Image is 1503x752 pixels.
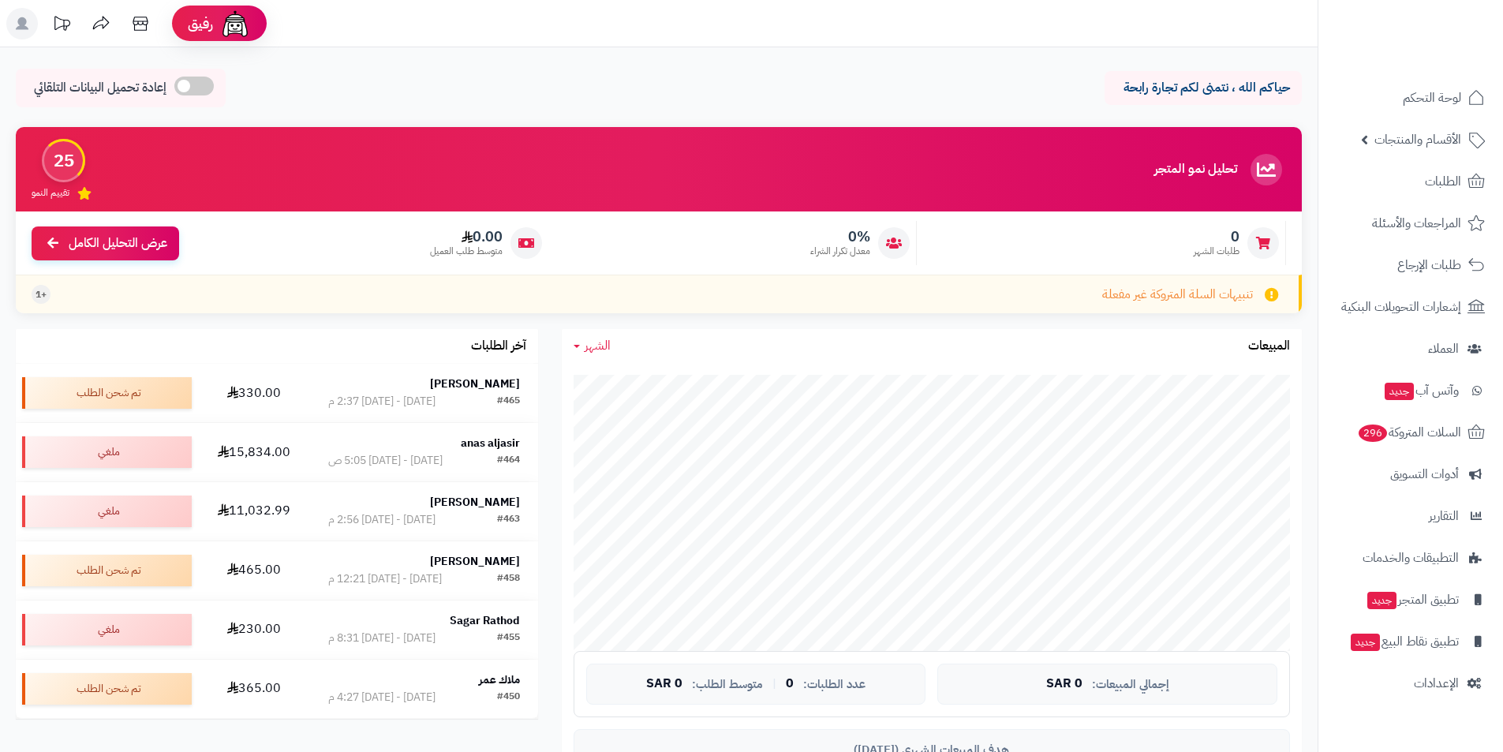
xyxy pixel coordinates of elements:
[430,228,503,245] span: 0.00
[22,436,192,468] div: ملغي
[1383,380,1459,402] span: وآتس آب
[22,555,192,586] div: تم شحن الطلب
[32,226,179,260] a: عرض التحليل الكامل
[328,571,442,587] div: [DATE] - [DATE] 12:21 م
[461,435,520,451] strong: anas aljasir
[497,394,520,410] div: #465
[1328,163,1494,200] a: الطلبات
[786,677,794,691] span: 0
[188,14,213,33] span: رفيق
[1154,163,1237,177] h3: تحليل نمو المتجر
[328,512,436,528] div: [DATE] - [DATE] 2:56 م
[1046,677,1082,691] span: 0 SAR
[772,678,776,690] span: |
[1328,623,1494,660] a: تطبيق نقاط البيعجديد
[328,690,436,705] div: [DATE] - [DATE] 4:27 م
[1194,228,1239,245] span: 0
[692,678,763,691] span: متوسط الطلب:
[430,553,520,570] strong: [PERSON_NAME]
[32,186,69,200] span: تقييم النمو
[22,614,192,645] div: ملغي
[198,423,310,481] td: 15,834.00
[1425,170,1461,193] span: الطلبات
[328,453,443,469] div: [DATE] - [DATE] 5:05 ص
[1328,497,1494,535] a: التقارير
[328,630,436,646] div: [DATE] - [DATE] 8:31 م
[585,336,611,355] span: الشهر
[1363,547,1459,569] span: التطبيقات والخدمات
[497,571,520,587] div: #458
[479,672,520,688] strong: ملاك عمر
[1248,339,1290,354] h3: المبيعات
[430,494,520,511] strong: [PERSON_NAME]
[430,245,503,258] span: متوسط طلب العميل
[1414,672,1459,694] span: الإعدادات
[497,512,520,528] div: #463
[1116,79,1290,97] p: حياكم الله ، نتمنى لكم تجارة رابحة
[1328,288,1494,326] a: إشعارات التحويلات البنكية
[497,630,520,646] div: #455
[430,376,520,392] strong: [PERSON_NAME]
[1349,630,1459,653] span: تطبيق نقاط البيع
[198,660,310,718] td: 365.00
[1429,505,1459,527] span: التقارير
[803,678,866,691] span: عدد الطلبات:
[1328,539,1494,577] a: التطبيقات والخدمات
[198,482,310,541] td: 11,032.99
[1397,254,1461,276] span: طلبات الإرجاع
[22,673,192,705] div: تم شحن الطلب
[1102,286,1253,304] span: تنبيهات السلة المتروكة غير مفعلة
[574,337,611,355] a: الشهر
[450,612,520,629] strong: Sagar Rathod
[1357,421,1461,443] span: السلات المتروكة
[22,496,192,527] div: ملغي
[1374,129,1461,151] span: الأقسام والمنتجات
[1328,413,1494,451] a: السلات المتروكة296
[1385,383,1414,400] span: جديد
[1194,245,1239,258] span: طلبات الشهر
[1328,246,1494,284] a: طلبات الإرجاع
[198,364,310,422] td: 330.00
[198,600,310,659] td: 230.00
[1341,296,1461,318] span: إشعارات التحويلات البنكية
[810,228,870,245] span: 0%
[1328,204,1494,242] a: المراجعات والأسئلة
[1328,372,1494,410] a: وآتس آبجديد
[1367,592,1396,609] span: جديد
[497,690,520,705] div: #450
[1390,463,1459,485] span: أدوات التسويق
[1328,455,1494,493] a: أدوات التسويق
[1328,581,1494,619] a: تطبيق المتجرجديد
[1372,212,1461,234] span: المراجعات والأسئلة
[22,377,192,409] div: تم شحن الطلب
[1328,330,1494,368] a: العملاء
[1092,678,1169,691] span: إجمالي المبيعات:
[1366,589,1459,611] span: تطبيق المتجر
[69,234,167,253] span: عرض التحليل الكامل
[1328,664,1494,702] a: الإعدادات
[646,677,682,691] span: 0 SAR
[471,339,526,354] h3: آخر الطلبات
[198,541,310,600] td: 465.00
[1403,87,1461,109] span: لوحة التحكم
[36,288,47,301] span: +1
[34,79,166,97] span: إعادة تحميل البيانات التلقائي
[497,453,520,469] div: #464
[810,245,870,258] span: معدل تكرار الشراء
[328,394,436,410] div: [DATE] - [DATE] 2:37 م
[1359,425,1387,442] span: 296
[1351,634,1380,651] span: جديد
[42,8,81,43] a: تحديثات المنصة
[219,8,251,39] img: ai-face.png
[1396,44,1488,77] img: logo-2.png
[1328,79,1494,117] a: لوحة التحكم
[1428,338,1459,360] span: العملاء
